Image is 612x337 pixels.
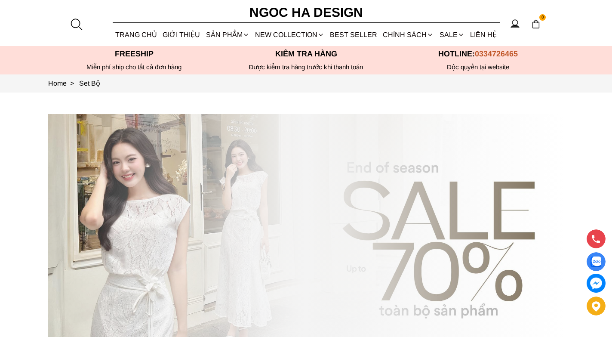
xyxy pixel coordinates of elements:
[113,23,160,46] a: TRANG CHỦ
[392,49,564,59] p: Hotline:
[252,23,327,46] a: NEW COLLECTION
[392,63,564,71] h6: Độc quyền tại website
[48,63,220,71] div: Miễn phí ship cho tất cả đơn hàng
[203,23,252,46] div: SẢN PHẨM
[590,257,601,267] img: Display image
[587,252,606,271] a: Display image
[437,23,467,46] a: SALE
[220,63,392,71] p: Được kiểm tra hàng trước khi thanh toán
[539,14,546,21] span: 0
[48,49,220,59] p: Freeship
[467,23,499,46] a: LIÊN HỆ
[475,49,518,58] span: 0334726465
[275,49,337,58] font: Kiểm tra hàng
[79,80,100,87] a: Link to Set Bộ
[48,80,79,87] a: Link to Home
[587,274,606,293] a: messenger
[380,23,437,46] div: Chính sách
[160,23,203,46] a: GIỚI THIỆU
[242,2,371,23] a: Ngoc Ha Design
[67,80,77,87] span: >
[531,19,541,29] img: img-CART-ICON-ksit0nf1
[327,23,380,46] a: BEST SELLER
